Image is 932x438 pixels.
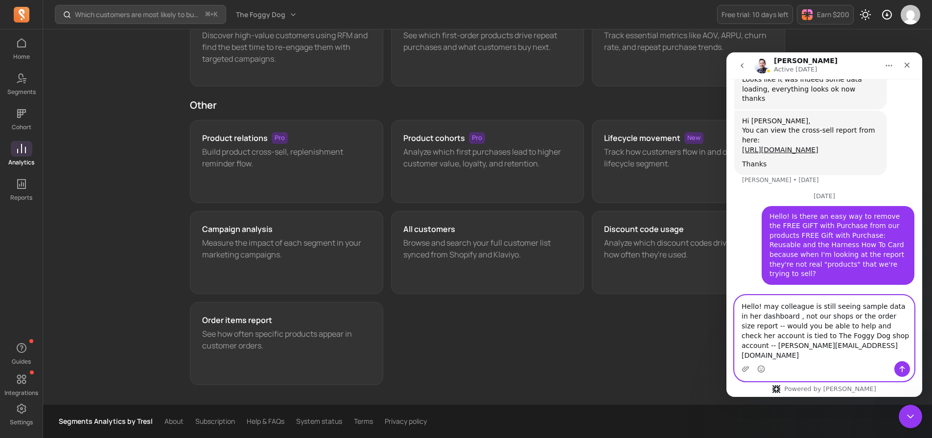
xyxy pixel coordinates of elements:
[11,338,32,368] button: Guides
[592,211,785,294] a: Discount code usageAnalyze which discount codes drive sales and how often they're used.
[205,9,210,21] kbd: ⌘
[13,53,30,61] p: Home
[469,132,485,144] span: Pro
[385,416,427,426] a: Privacy policy
[403,237,572,260] p: Browse and search your full customer list synced from Shopify and Klaviyo.
[190,302,383,385] a: Order items reportSee how often specific products appear in customer orders.
[391,211,584,294] a: All customersBrowse and search your full customer list synced from Shopify and Klaviyo.
[272,132,288,144] span: Pro
[899,405,922,428] iframe: To enrich screen reader interactions, please activate Accessibility in Grammarly extension settings
[901,5,920,24] img: avatar
[214,11,218,19] kbd: K
[722,10,789,20] p: Free trial: 10 days left
[296,416,342,426] a: System status
[202,328,371,351] p: See how often specific products appear in customer orders.
[12,123,31,131] p: Cohort
[604,237,773,260] p: Analyze which discount codes drive sales and how often they're used.
[247,416,284,426] a: Help & FAQs
[59,416,153,426] p: Segments Analytics by Tresl
[195,416,235,426] a: Subscription
[75,10,202,20] p: Which customers are most likely to buy again soon?
[202,223,273,235] h3: Campaign analysis
[190,98,785,112] h2: Other
[856,5,875,24] button: Toggle dark mode
[190,120,383,203] a: Product relationsProBuild product cross-sell, replenishment reminder flow.
[604,223,684,235] h3: Discount code usage
[10,418,33,426] p: Settings
[202,146,371,169] p: Build product cross-sell, replenishment reminder flow.
[236,10,285,20] span: The Foggy Dog
[717,5,793,24] a: Free trial: 10 days left
[592,3,785,87] a: Executive summaryTrack essential metrics like AOV, ARPU, churn rate, and repeat purchase trends.
[190,3,383,87] a: Lifecycle journeyDiscover high-value customers using RFM and find the best time to re-engage them...
[726,52,922,397] iframe: To enrich screen reader interactions, please activate Accessibility in Grammarly extension settings
[164,416,184,426] a: About
[391,120,584,203] a: Product cohortsProAnalyze which first purchases lead to higher customer value, loyalty, and reten...
[190,211,383,294] a: Campaign analysisMeasure the impact of each segment in your marketing campaigns.
[604,29,773,53] p: Track essential metrics like AOV, ARPU, churn rate, and repeat purchase trends.
[8,159,34,166] p: Analytics
[403,223,455,235] h3: All customers
[604,146,773,169] p: Track how customers flow in and out of each lifecycle segment.
[202,314,272,326] h3: Order items report
[604,132,680,144] h3: Lifecycle movement
[55,5,226,24] button: Which customers are most likely to buy again soon?⌘+K
[403,132,465,144] h3: Product cohorts
[684,132,703,144] span: New
[202,132,268,144] h3: Product relations
[592,120,785,203] a: Lifecycle movementNewTrack how customers flow in and out of each lifecycle segment.
[4,389,38,397] p: Integrations
[202,29,371,65] p: Discover high-value customers using RFM and find the best time to re-engage them with targeted ca...
[202,237,371,260] p: Measure the impact of each segment in your marketing campaigns.
[206,9,218,20] span: +
[7,88,36,96] p: Segments
[403,29,572,53] p: See which first-order products drive repeat purchases and what customers buy next.
[10,194,32,202] p: Reports
[391,3,584,87] a: Product journeyProSee which first-order products drive repeat purchases and what customers buy next.
[12,358,31,366] p: Guides
[817,10,849,20] p: Earn $200
[797,5,854,24] button: Earn $200
[230,6,303,23] button: The Foggy Dog
[403,146,572,169] p: Analyze which first purchases lead to higher customer value, loyalty, and retention.
[354,416,373,426] a: Terms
